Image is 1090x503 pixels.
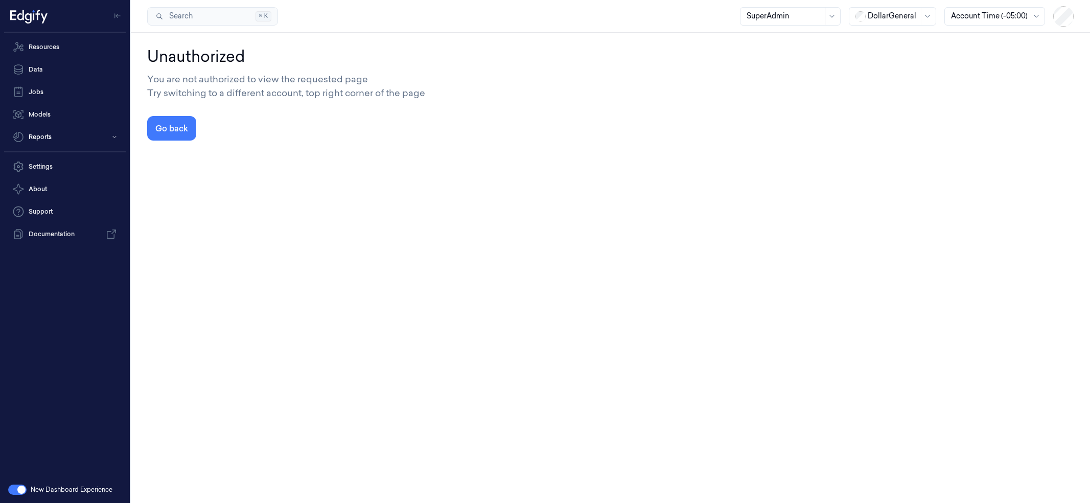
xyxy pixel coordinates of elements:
button: Toggle Navigation [109,8,126,24]
div: You are not authorized to view the requested page Try switching to a different account, top right... [147,72,1074,100]
button: Reports [4,127,126,147]
button: Go back [147,116,196,141]
a: Data [4,59,126,80]
span: Search [165,11,193,21]
a: Settings [4,156,126,177]
a: Jobs [4,82,126,102]
a: Models [4,104,126,125]
button: About [4,179,126,199]
div: Unauthorized [147,45,1074,68]
button: Search⌘K [147,7,278,26]
a: Resources [4,37,126,57]
a: Support [4,201,126,222]
a: Documentation [4,224,126,244]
